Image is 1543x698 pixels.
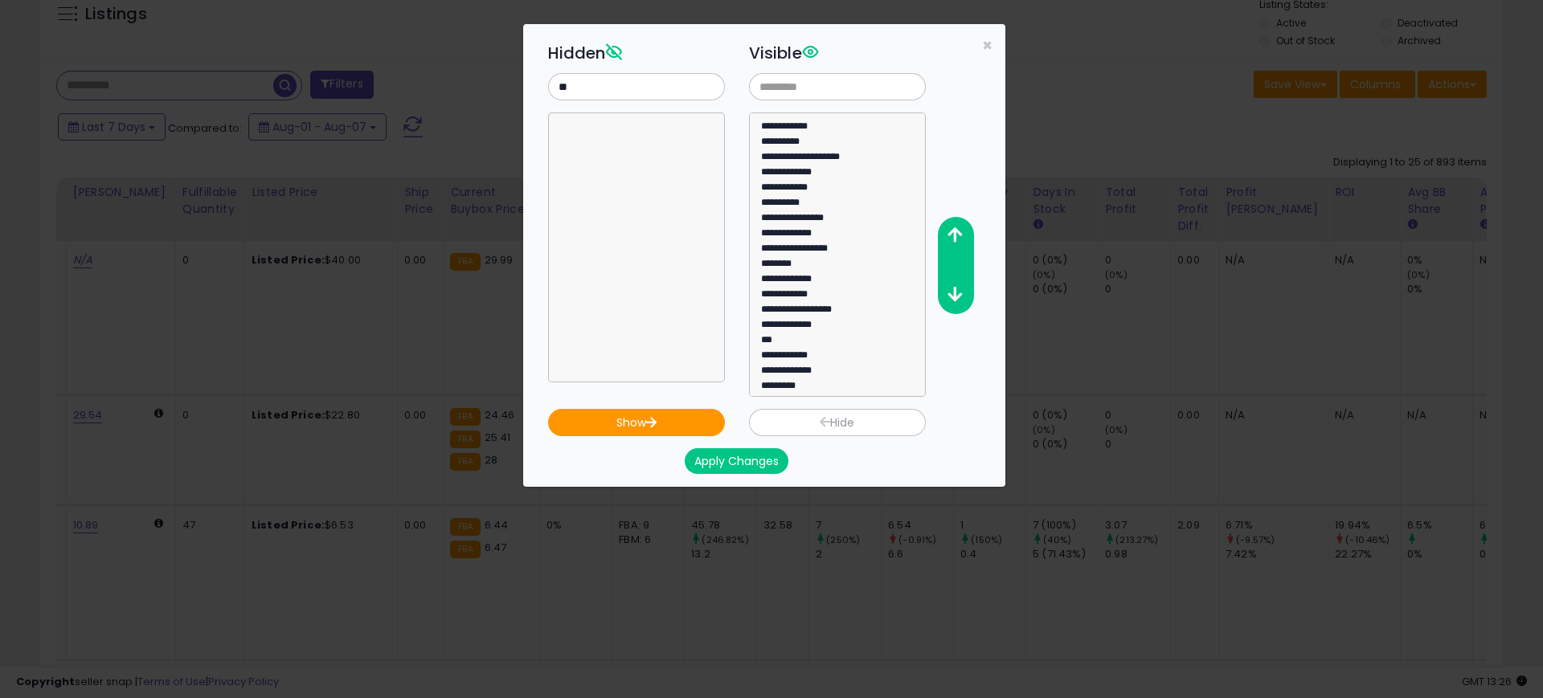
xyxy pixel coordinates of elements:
[685,448,788,474] button: Apply Changes
[548,41,725,65] h3: Hidden
[548,409,725,436] button: Show
[982,34,993,57] span: ×
[749,41,926,65] h3: Visible
[749,409,926,436] button: Hide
